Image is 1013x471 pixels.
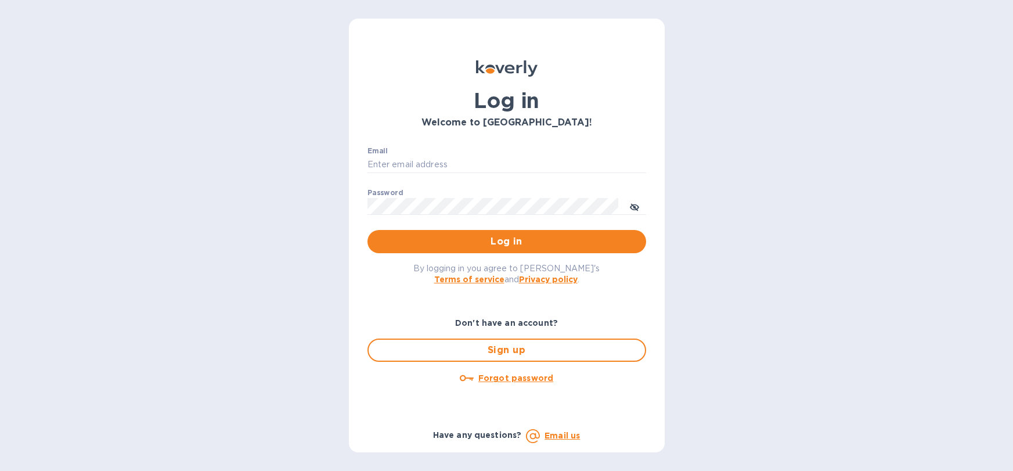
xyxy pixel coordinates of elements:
[367,148,388,154] label: Email
[623,195,646,218] button: toggle password visibility
[434,275,504,284] a: Terms of service
[367,156,646,174] input: Enter email address
[377,235,637,249] span: Log in
[545,431,580,440] a: Email us
[367,189,403,196] label: Password
[476,60,538,77] img: Koverly
[455,318,558,328] b: Don't have an account?
[367,339,646,362] button: Sign up
[519,275,578,284] a: Privacy policy
[478,373,553,383] u: Forgot password
[367,230,646,253] button: Log in
[413,264,600,284] span: By logging in you agree to [PERSON_NAME]'s and .
[367,117,646,128] h3: Welcome to [GEOGRAPHIC_DATA]!
[378,343,636,357] span: Sign up
[367,88,646,113] h1: Log in
[433,430,522,440] b: Have any questions?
